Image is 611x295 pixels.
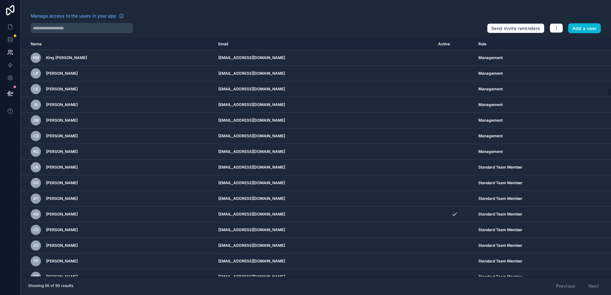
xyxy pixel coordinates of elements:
[478,55,503,60] span: Management
[20,38,214,50] th: Name
[46,165,78,170] span: [PERSON_NAME]
[478,87,503,92] span: Management
[478,196,522,201] span: Standard Team Member
[46,212,78,217] span: [PERSON_NAME]
[214,207,434,222] td: [EMAIL_ADDRESS][DOMAIN_NAME]
[46,133,78,139] span: [PERSON_NAME]
[478,118,503,123] span: Management
[33,55,39,60] span: KM
[214,81,434,97] td: [EMAIL_ADDRESS][DOMAIN_NAME]
[214,128,434,144] td: [EMAIL_ADDRESS][DOMAIN_NAME]
[20,38,611,276] div: scrollable content
[33,149,39,154] span: RD
[214,66,434,81] td: [EMAIL_ADDRESS][DOMAIN_NAME]
[214,38,434,50] th: Email
[214,175,434,191] td: [EMAIL_ADDRESS][DOMAIN_NAME]
[214,160,434,175] td: [EMAIL_ADDRESS][DOMAIN_NAME]
[46,180,78,185] span: [PERSON_NAME]
[46,227,78,232] span: [PERSON_NAME]
[33,118,39,123] span: JM
[214,269,434,285] td: [EMAIL_ADDRESS][DOMAIN_NAME]
[46,196,78,201] span: [PERSON_NAME]
[478,243,522,248] span: Standard Team Member
[33,243,39,248] span: ZO
[46,102,78,107] span: [PERSON_NAME]
[434,38,475,50] th: Active
[31,13,116,19] span: Manage access to the users in your app
[28,283,73,288] span: Showing 56 of 56 results
[46,243,78,248] span: [PERSON_NAME]
[33,227,39,232] span: CS
[478,227,522,232] span: Standard Team Member
[478,180,522,185] span: Standard Team Member
[34,71,38,76] span: LP
[33,212,39,217] span: AB
[33,274,39,279] span: CD
[214,238,434,253] td: [EMAIL_ADDRESS][DOMAIN_NAME]
[46,55,87,60] span: King [PERSON_NAME]
[214,191,434,207] td: [EMAIL_ADDRESS][DOMAIN_NAME]
[478,71,503,76] span: Management
[46,71,78,76] span: [PERSON_NAME]
[478,133,503,139] span: Management
[475,38,582,50] th: Role
[478,259,522,264] span: Standard Team Member
[487,23,544,34] button: Send invite reminders
[33,180,39,185] span: DG
[46,259,78,264] span: [PERSON_NAME]
[46,274,78,279] span: [PERSON_NAME]
[478,149,503,154] span: Management
[478,165,522,170] span: Standard Team Member
[478,212,522,217] span: Standard Team Member
[214,97,434,113] td: [EMAIL_ADDRESS][DOMAIN_NAME]
[214,113,434,128] td: [EMAIL_ADDRESS][DOMAIN_NAME]
[478,274,522,279] span: Standard Team Member
[34,102,38,107] span: BI
[46,118,78,123] span: [PERSON_NAME]
[214,50,434,66] td: [EMAIL_ADDRESS][DOMAIN_NAME]
[46,87,78,92] span: [PERSON_NAME]
[33,196,38,201] span: AY
[478,102,503,107] span: Management
[31,13,124,19] a: Manage access to the users in your app
[568,23,601,34] button: Add a user
[33,133,39,139] span: CB
[46,149,78,154] span: [PERSON_NAME]
[214,253,434,269] td: [EMAIL_ADDRESS][DOMAIN_NAME]
[33,165,38,170] span: LN
[214,222,434,238] td: [EMAIL_ADDRESS][DOMAIN_NAME]
[214,144,434,160] td: [EMAIL_ADDRESS][DOMAIN_NAME]
[34,87,38,92] span: LE
[34,259,38,264] span: FP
